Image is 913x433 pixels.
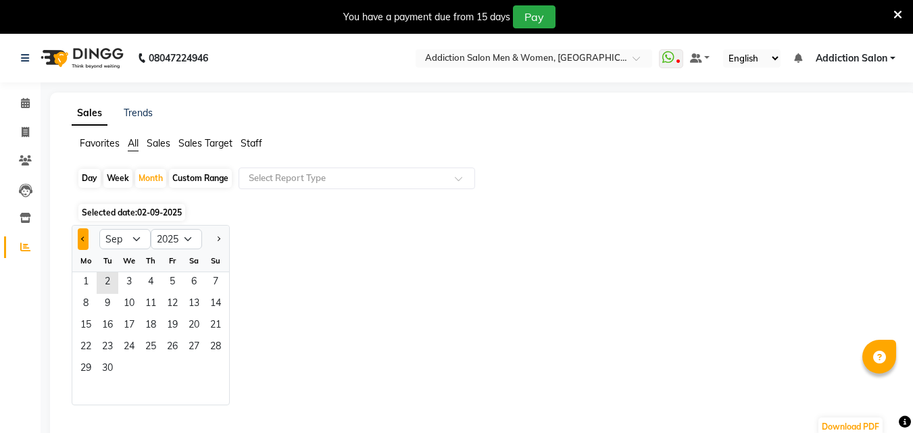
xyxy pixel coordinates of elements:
[97,294,118,315] div: Tuesday, September 9, 2025
[34,39,127,77] img: logo
[118,315,140,337] span: 17
[205,272,226,294] span: 7
[178,137,232,149] span: Sales Target
[75,272,97,294] span: 1
[118,250,140,272] div: We
[97,294,118,315] span: 9
[140,294,162,315] div: Thursday, September 11, 2025
[97,315,118,337] div: Tuesday, September 16, 2025
[75,250,97,272] div: Mo
[140,294,162,315] span: 11
[183,337,205,359] div: Saturday, September 27, 2025
[162,272,183,294] span: 5
[205,315,226,337] span: 21
[75,359,97,380] span: 29
[162,294,183,315] div: Friday, September 12, 2025
[183,250,205,272] div: Sa
[241,137,262,149] span: Staff
[118,272,140,294] div: Wednesday, September 3, 2025
[205,294,226,315] div: Sunday, September 14, 2025
[162,250,183,272] div: Fr
[205,337,226,359] span: 28
[140,337,162,359] span: 25
[97,315,118,337] span: 16
[147,137,170,149] span: Sales
[124,107,153,119] a: Trends
[343,10,510,24] div: You have a payment due from 15 days
[78,169,101,188] div: Day
[162,337,183,359] div: Friday, September 26, 2025
[97,272,118,294] span: 2
[97,359,118,380] div: Tuesday, September 30, 2025
[118,337,140,359] span: 24
[816,51,887,66] span: Addiction Salon
[205,272,226,294] div: Sunday, September 7, 2025
[135,169,166,188] div: Month
[183,272,205,294] div: Saturday, September 6, 2025
[140,315,162,337] div: Thursday, September 18, 2025
[118,315,140,337] div: Wednesday, September 17, 2025
[75,315,97,337] span: 15
[183,315,205,337] span: 20
[78,228,89,250] button: Previous month
[140,272,162,294] div: Thursday, September 4, 2025
[75,294,97,315] div: Monday, September 8, 2025
[75,337,97,359] div: Monday, September 22, 2025
[183,294,205,315] span: 13
[80,137,120,149] span: Favorites
[169,169,232,188] div: Custom Range
[162,337,183,359] span: 26
[72,101,107,126] a: Sales
[140,272,162,294] span: 4
[97,250,118,272] div: Tu
[140,337,162,359] div: Thursday, September 25, 2025
[97,359,118,380] span: 30
[162,272,183,294] div: Friday, September 5, 2025
[183,272,205,294] span: 6
[97,337,118,359] span: 23
[205,315,226,337] div: Sunday, September 21, 2025
[162,315,183,337] div: Friday, September 19, 2025
[75,359,97,380] div: Monday, September 29, 2025
[513,5,556,28] button: Pay
[183,337,205,359] span: 27
[151,229,202,249] select: Select year
[205,250,226,272] div: Su
[149,39,208,77] b: 08047224946
[97,337,118,359] div: Tuesday, September 23, 2025
[140,250,162,272] div: Th
[183,315,205,337] div: Saturday, September 20, 2025
[205,294,226,315] span: 14
[118,294,140,315] div: Wednesday, September 10, 2025
[78,204,185,221] span: Selected date:
[118,337,140,359] div: Wednesday, September 24, 2025
[162,315,183,337] span: 19
[140,315,162,337] span: 18
[128,137,139,149] span: All
[97,272,118,294] div: Tuesday, September 2, 2025
[75,272,97,294] div: Monday, September 1, 2025
[183,294,205,315] div: Saturday, September 13, 2025
[75,337,97,359] span: 22
[162,294,183,315] span: 12
[137,207,182,218] span: 02-09-2025
[75,315,97,337] div: Monday, September 15, 2025
[103,169,132,188] div: Week
[75,294,97,315] span: 8
[118,272,140,294] span: 3
[213,228,224,250] button: Next month
[205,337,226,359] div: Sunday, September 28, 2025
[118,294,140,315] span: 10
[99,229,151,249] select: Select month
